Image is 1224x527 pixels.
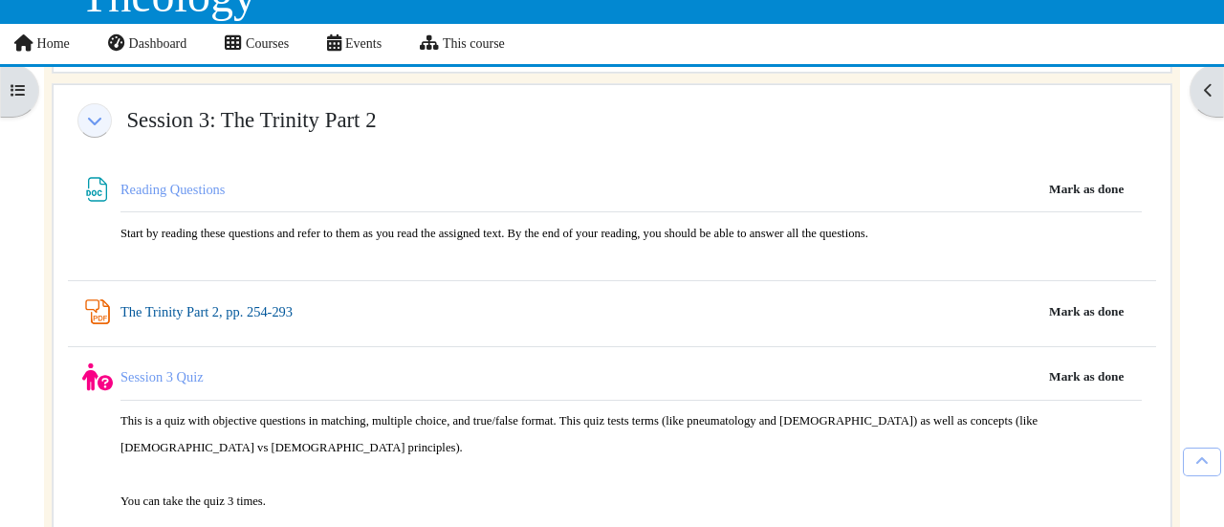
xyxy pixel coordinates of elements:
[129,36,187,51] span: Dashboard
[120,304,293,319] a: The Trinity Part 2, pp. 254-293
[77,103,112,138] a: Session 3: The Trinity Part 2
[1035,174,1139,205] button: Mark Reading Questions as done
[126,107,376,133] a: Session 3: The Trinity Part 2
[78,105,112,135] span: Collapse
[206,24,308,64] a: Courses
[401,24,524,64] a: This course
[120,369,204,384] a: Session 3 Quiz
[37,36,70,51] span: Home
[120,182,229,197] a: Reading Questions
[1035,296,1139,327] button: Mark The Trinity Part 2, pp. 254-293 as done
[308,24,401,64] a: Events
[246,36,289,51] span: Courses
[12,24,505,64] nav: Site links
[89,24,206,64] a: Dashboard
[345,36,382,51] span: Events
[1035,362,1139,392] button: Mark Session 3 Quiz as done
[443,36,505,51] span: This course
[120,220,1142,247] p: Start by reading these questions and refer to them as you read the assigned text. By the end of y...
